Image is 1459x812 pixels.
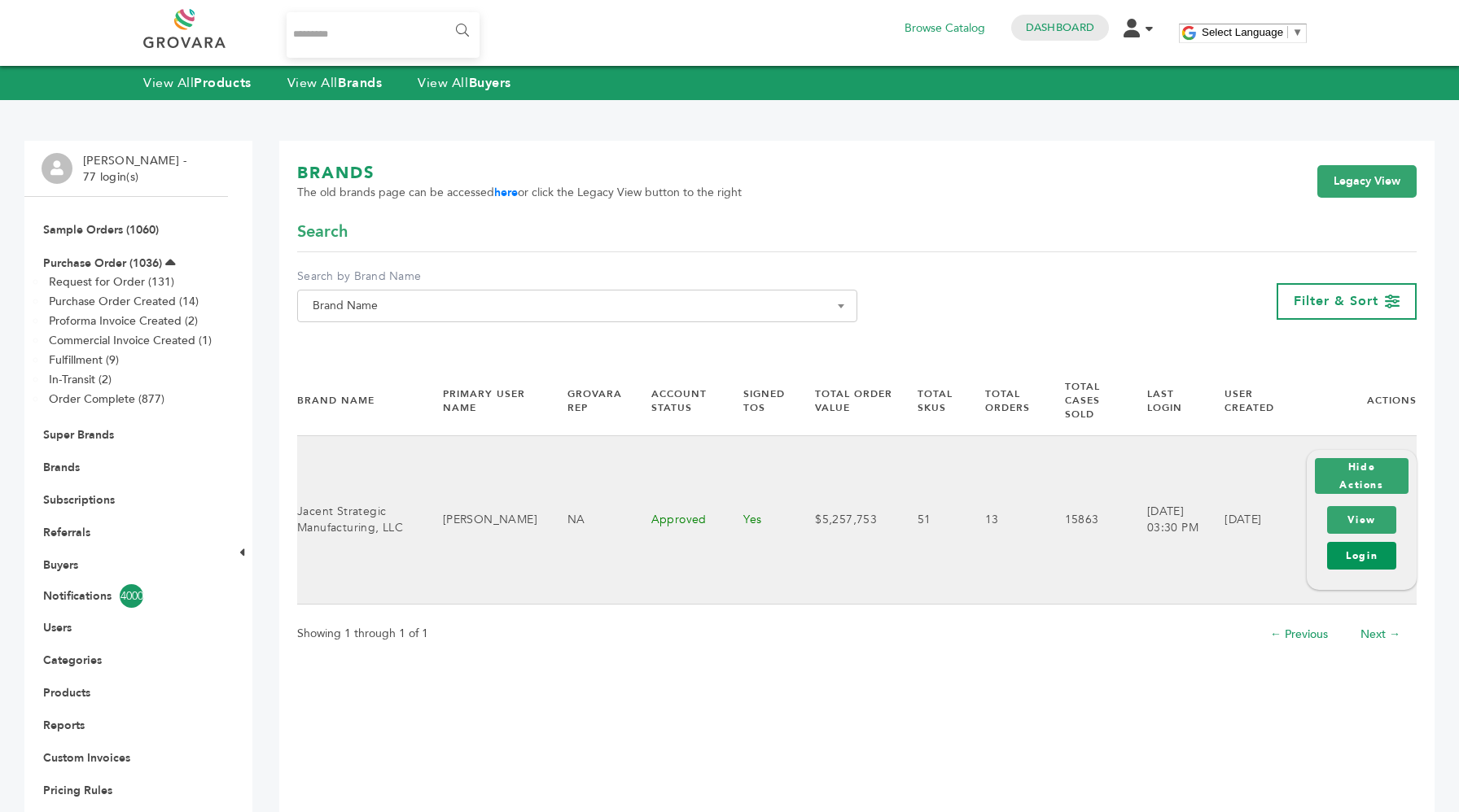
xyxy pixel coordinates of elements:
a: Buyers [43,557,78,573]
span: Search [297,220,348,243]
td: [DATE] 03:30 PM [1127,435,1205,604]
a: Purchase Order Created (14) [49,294,199,309]
span: The old brands page can be accessed or click the Legacy View button to the right [297,185,742,201]
th: Total Orders [965,366,1045,435]
a: Request for Order (131) [49,274,174,290]
th: User Created [1204,366,1286,435]
td: NA [547,435,631,604]
a: Products [43,685,90,701]
th: Total Cases Sold [1045,366,1127,435]
label: Search by Brand Name [297,268,857,285]
a: Categories [43,653,102,668]
a: Order Complete (877) [49,391,164,407]
span: Brand Name [306,295,848,317]
td: $5,257,753 [795,435,897,604]
td: 15863 [1045,435,1127,604]
th: Brand Name [297,366,423,435]
a: In-Transit (2) [49,372,112,387]
strong: Buyers [469,74,511,92]
span: ​ [1287,26,1288,38]
a: Referrals [43,525,90,540]
a: ← Previous [1270,626,1328,642]
a: View AllBuyers [418,74,511,92]
td: [DATE] [1204,435,1286,604]
th: Total Order Value [795,366,897,435]
th: Actions [1286,366,1417,435]
td: Approved [631,435,724,604]
a: Brands [43,460,80,475]
span: Filter & Sort [1294,292,1378,310]
a: Users [43,620,72,635]
button: Hide Actions [1315,458,1409,494]
a: Pricing Rules [43,783,112,798]
a: Sample Orders (1060) [43,222,159,238]
a: Custom Invoices [43,750,130,766]
a: View AllBrands [287,74,383,92]
a: Notifications4000 [43,584,209,608]
a: Dashboard [1026,20,1094,35]
th: Primary User Name [423,366,547,435]
th: Grovara Rep [547,366,631,435]
a: Reports [43,718,85,733]
span: ▼ [1292,26,1303,38]
a: Proforma Invoice Created (2) [49,313,198,329]
a: Legacy View [1317,165,1417,198]
a: Fulfillment (9) [49,352,119,368]
th: Total SKUs [897,366,965,435]
a: Subscriptions [43,492,115,508]
td: 51 [897,435,965,604]
strong: Products [194,74,251,92]
h1: BRANDS [297,162,742,185]
li: [PERSON_NAME] - 77 login(s) [83,153,191,185]
strong: Brands [338,74,382,92]
input: Search... [287,12,480,58]
a: Super Brands [43,427,114,443]
td: Yes [723,435,795,604]
a: View [1327,506,1396,534]
span: Brand Name [297,290,857,322]
a: View AllProducts [143,74,252,92]
th: Signed TOS [723,366,795,435]
a: Browse Catalog [905,20,985,37]
td: Jacent Strategic Manufacturing, LLC [297,435,423,604]
span: Select Language [1202,26,1283,38]
a: here [494,185,518,200]
th: Account Status [631,366,724,435]
span: 4000 [120,584,143,608]
p: Showing 1 through 1 of 1 [297,624,428,644]
a: Select Language​ [1202,26,1303,38]
a: Purchase Order (1036) [43,255,162,271]
a: Next → [1360,626,1400,642]
a: Login [1327,542,1396,570]
a: Commercial Invoice Created (1) [49,333,212,348]
td: 13 [965,435,1045,604]
td: [PERSON_NAME] [423,435,547,604]
img: profile.png [42,153,72,184]
th: Last Login [1127,366,1205,435]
